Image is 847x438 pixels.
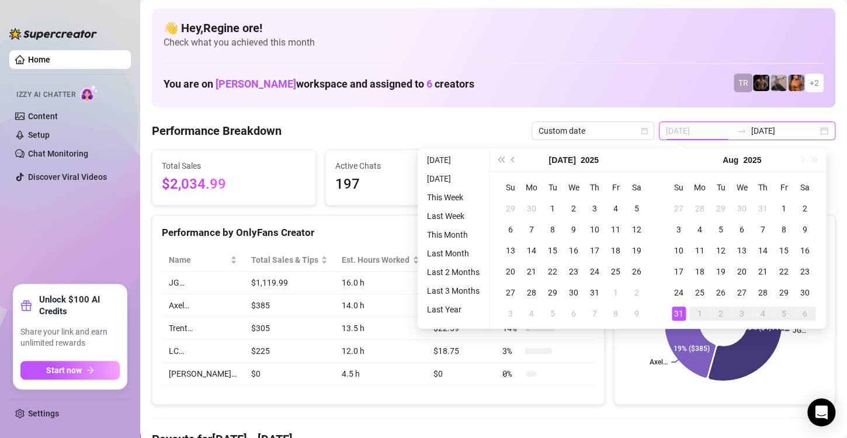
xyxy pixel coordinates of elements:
div: 3 [504,307,518,321]
td: 2025-08-26 [710,282,731,303]
div: 3 [588,201,602,215]
td: 2025-08-06 [563,303,584,324]
td: 2025-08-11 [689,240,710,261]
td: 2025-09-03 [731,303,752,324]
td: 2025-08-03 [668,219,689,240]
div: 9 [567,223,581,237]
div: 28 [525,286,539,300]
text: JG… [793,326,806,335]
td: $22.59 [426,317,495,340]
span: Izzy AI Chatter [16,89,75,100]
td: 2025-08-27 [731,282,752,303]
td: 2025-07-29 [710,198,731,219]
div: 4 [525,307,539,321]
td: 2025-07-16 [563,240,584,261]
td: 2025-08-15 [773,240,794,261]
button: Choose a month [723,148,738,172]
div: 2 [798,201,812,215]
td: 2025-07-18 [605,240,626,261]
td: Axel… [162,294,244,317]
td: 2025-07-19 [626,240,647,261]
td: 2025-08-25 [689,282,710,303]
th: Tu [710,177,731,198]
td: 2025-08-01 [773,198,794,219]
td: 2025-07-26 [626,261,647,282]
li: Last Year [422,303,484,317]
td: 2025-09-05 [773,303,794,324]
td: 2025-07-05 [626,198,647,219]
span: Custom date [539,122,647,140]
div: 29 [777,286,791,300]
div: 22 [777,265,791,279]
span: gift [20,300,32,311]
li: This Month [422,228,484,242]
td: 2025-08-19 [710,261,731,282]
td: 2025-07-11 [605,219,626,240]
td: 2025-08-06 [731,219,752,240]
span: Share your link and earn unlimited rewards [20,326,120,349]
div: 13 [735,244,749,258]
div: 20 [504,265,518,279]
div: 1 [777,201,791,215]
div: 27 [735,286,749,300]
div: 15 [546,244,560,258]
td: 2025-08-23 [794,261,815,282]
td: 2025-08-09 [794,219,815,240]
td: 2025-07-04 [605,198,626,219]
span: $2,034.99 [162,173,306,196]
td: 2025-08-14 [752,240,773,261]
td: $1,119.99 [244,272,335,294]
td: 4.5 h [335,363,426,385]
th: Fr [605,177,626,198]
div: 30 [798,286,812,300]
td: 12.0 h [335,340,426,363]
th: Su [668,177,689,198]
td: 2025-08-24 [668,282,689,303]
td: 13.5 h [335,317,426,340]
li: Last 3 Months [422,284,484,298]
div: 27 [504,286,518,300]
td: 2025-08-21 [752,261,773,282]
span: Total Sales [162,159,306,172]
div: 23 [798,265,812,279]
td: 2025-08-17 [668,261,689,282]
td: 2025-08-28 [752,282,773,303]
span: 3 % [502,345,521,357]
li: Last Month [422,246,484,260]
div: 4 [609,201,623,215]
td: 2025-07-02 [563,198,584,219]
td: 2025-07-20 [500,261,521,282]
h4: 👋 Hey, Regine ore ! [164,20,824,36]
img: logo-BBDzfeDw.svg [9,28,97,40]
td: 2025-07-06 [500,219,521,240]
a: Home [28,55,50,64]
td: 2025-07-14 [521,240,542,261]
td: 2025-07-03 [584,198,605,219]
div: 5 [630,201,644,215]
td: LC… [162,340,244,363]
div: 30 [735,201,749,215]
div: 5 [546,307,560,321]
td: $18.75 [426,340,495,363]
span: to [737,126,747,135]
div: 31 [672,307,686,321]
div: 11 [693,244,707,258]
td: 2025-07-30 [563,282,584,303]
td: 2025-09-02 [710,303,731,324]
input: End date [751,124,818,137]
td: $305 [244,317,335,340]
div: Open Intercom Messenger [807,398,835,426]
div: 2 [714,307,728,321]
th: Th [752,177,773,198]
div: 31 [588,286,602,300]
span: 6 [426,78,432,90]
td: 2025-08-03 [500,303,521,324]
td: 2025-08-30 [794,282,815,303]
button: Choose a month [549,148,575,172]
td: JG… [162,272,244,294]
a: Content [28,112,58,121]
td: 2025-07-01 [542,198,563,219]
div: 6 [798,307,812,321]
th: We [731,177,752,198]
text: Axel… [650,358,668,366]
